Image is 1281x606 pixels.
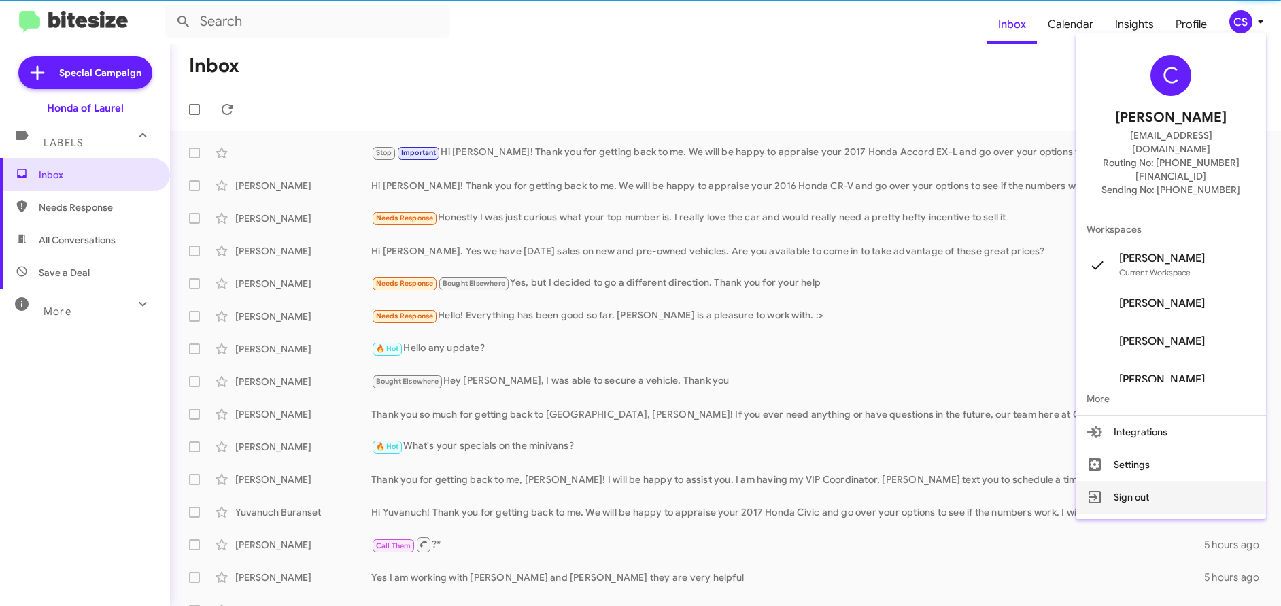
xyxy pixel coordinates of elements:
span: Routing No: [PHONE_NUMBER][FINANCIAL_ID] [1092,156,1250,183]
button: Settings [1076,448,1266,481]
button: Sign out [1076,481,1266,514]
span: [EMAIL_ADDRESS][DOMAIN_NAME] [1092,129,1250,156]
span: Workspaces [1076,213,1266,246]
span: [PERSON_NAME] [1119,373,1205,386]
span: [PERSON_NAME] [1119,297,1205,310]
span: Sending No: [PHONE_NUMBER] [1101,183,1240,197]
span: Current Workspace [1119,267,1191,277]
div: C [1150,55,1191,96]
span: More [1076,382,1266,415]
button: Integrations [1076,416,1266,448]
span: [PERSON_NAME] [1119,335,1205,348]
span: [PERSON_NAME] [1119,252,1205,265]
span: [PERSON_NAME] [1115,107,1227,129]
